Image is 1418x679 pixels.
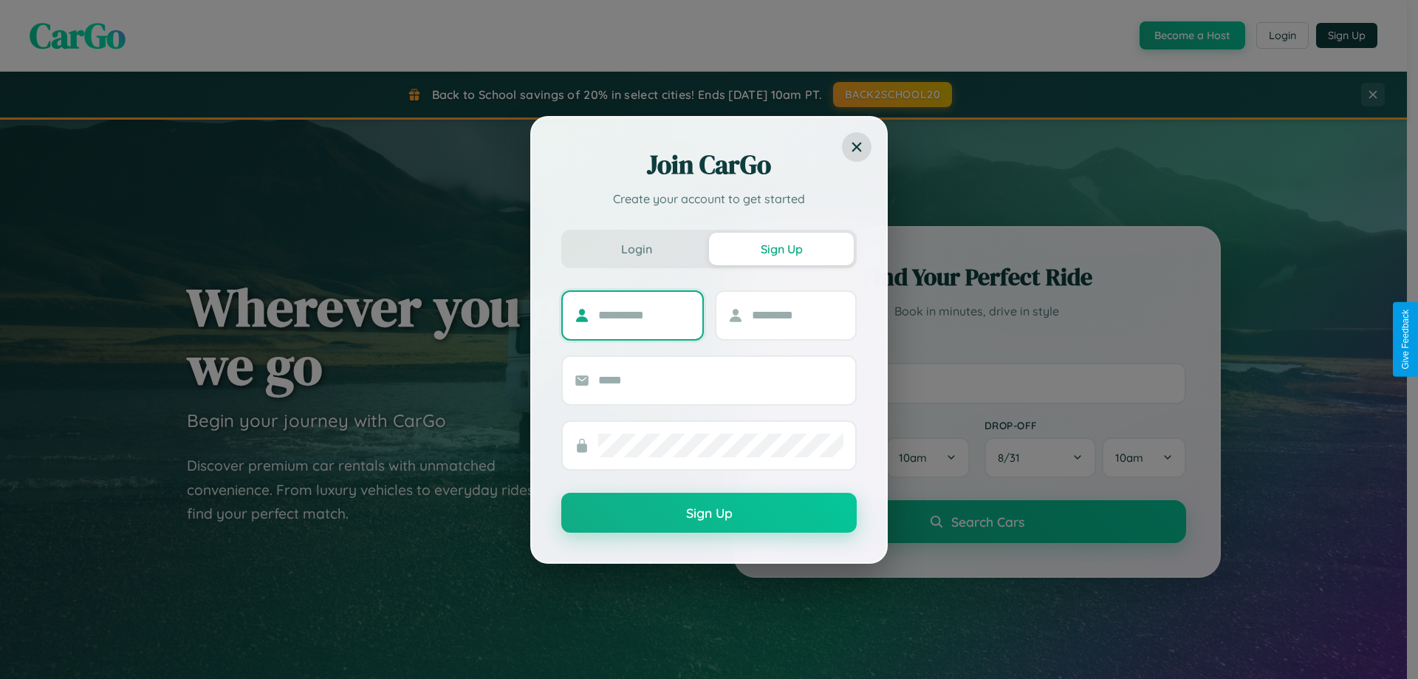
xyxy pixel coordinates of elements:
[561,493,857,533] button: Sign Up
[561,190,857,208] p: Create your account to get started
[709,233,854,265] button: Sign Up
[564,233,709,265] button: Login
[1400,310,1411,369] div: Give Feedback
[561,147,857,182] h2: Join CarGo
